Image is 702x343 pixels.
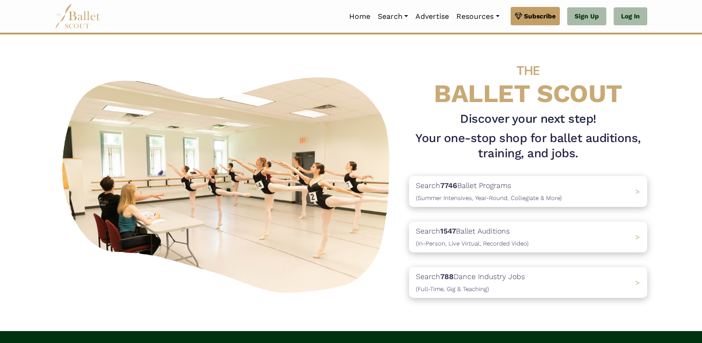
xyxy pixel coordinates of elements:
[524,11,556,21] span: Subscribe
[635,187,640,196] span: >
[614,7,647,26] a: Log In
[440,272,454,281] b: 788
[416,286,489,292] span: (Full-Time, Gig & Teaching)
[635,278,640,287] span: >
[567,7,606,26] a: Sign Up
[412,7,453,26] a: Advertise
[409,131,647,162] h1: Your one-stop shop for ballet auditions, training, and jobs.
[416,271,525,294] p: Search Dance Industry Jobs
[635,233,640,241] span: >
[416,194,562,201] span: (Summer Intensives, Year-Round, Collegiate & More)
[409,222,647,252] a: Search1547Ballet Auditions(In-Person, Live Virtual, Recorded Video) >
[453,7,503,26] a: Resources
[416,225,529,249] p: Search Ballet Auditions
[345,7,374,26] a: Home
[440,181,457,190] b: 7746
[440,227,456,235] b: 1547
[409,53,647,108] h4: BALLET SCOUT
[374,7,412,26] a: Search
[409,267,647,298] a: Search788Dance Industry Jobs(Full-Time, Gig & Teaching) >
[409,176,647,207] a: Search7746Ballet Programs(Summer Intensives, Year-Round, Collegiate & More)>
[416,180,562,203] p: Search Ballet Programs
[515,11,522,21] img: gem.svg
[511,7,560,25] a: Subscribe
[55,67,402,298] img: A group of ballerinas talking to each other in a ballet studio
[409,111,647,127] h3: Discover your next step!
[416,240,529,247] span: (In-Person, Live Virtual, Recorded Video)
[517,63,540,78] span: THE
